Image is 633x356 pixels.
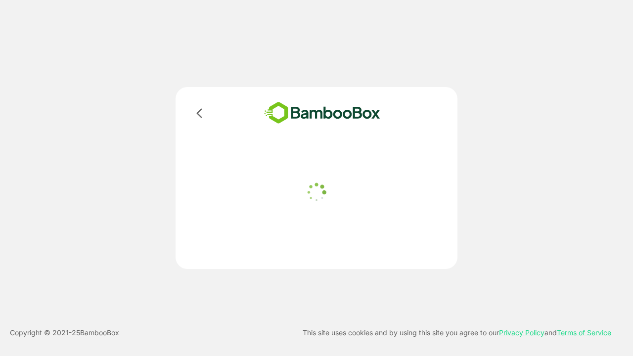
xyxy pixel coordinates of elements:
img: bamboobox [250,99,395,127]
a: Privacy Policy [499,328,544,337]
p: This site uses cookies and by using this site you agree to our and [303,327,611,339]
img: loader [304,180,329,205]
a: Terms of Service [557,328,611,337]
p: Copyright © 2021- 25 BambooBox [10,327,119,339]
